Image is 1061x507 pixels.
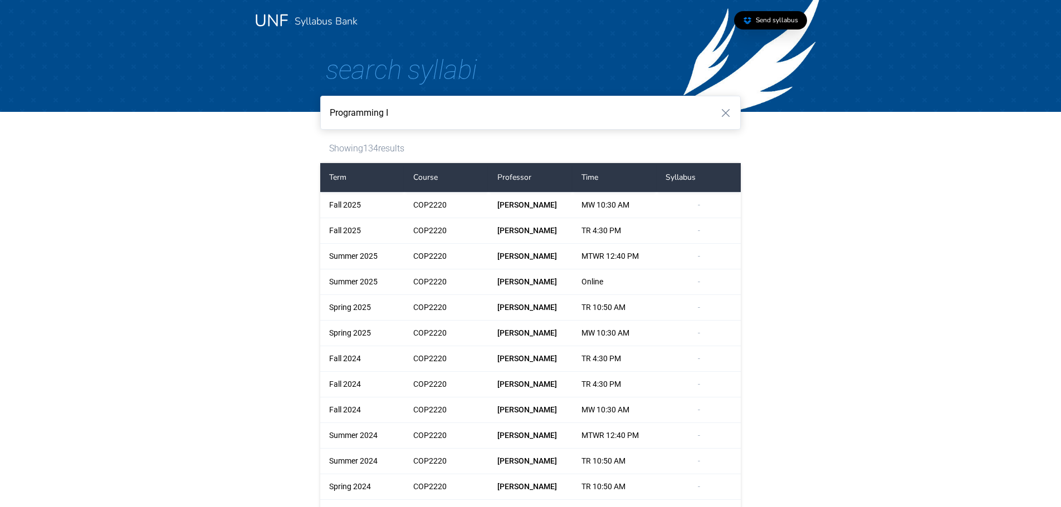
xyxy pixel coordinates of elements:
[404,244,488,269] div: COP2220
[320,295,404,320] div: Spring 2025
[320,269,404,294] div: Summer 2025
[404,163,488,192] div: Course
[698,252,700,260] span: -
[320,474,404,499] div: Spring 2024
[404,218,488,243] div: COP2220
[320,372,404,397] div: Fall 2024
[488,163,573,192] div: Professor
[698,303,700,312] span: -
[698,328,700,337] span: -
[488,397,573,422] div: [PERSON_NAME]
[488,449,573,474] div: [PERSON_NAME]
[320,244,404,269] div: Summer 2025
[255,9,288,32] a: UNF
[295,14,358,28] a: Syllabus Bank
[573,346,657,371] div: TR 4:30 PM
[698,431,700,440] span: -
[404,474,488,499] div: COP2220
[404,321,488,346] div: COP2220
[698,354,700,363] span: -
[698,482,700,491] span: -
[657,163,741,192] div: Syllabus
[404,346,488,371] div: COP2220
[756,16,798,24] span: Send syllabus
[404,449,488,474] div: COP2220
[320,449,404,474] div: Summer 2024
[404,193,488,218] div: COP2220
[698,200,700,209] span: -
[320,96,741,130] input: Search for a course
[573,449,657,474] div: TR 10:50 AM
[573,163,657,192] div: Time
[320,163,404,192] div: Term
[488,218,573,243] div: [PERSON_NAME]
[573,474,657,499] div: TR 10:50 AM
[698,226,700,235] span: -
[320,346,404,371] div: Fall 2024
[404,372,488,397] div: COP2220
[404,423,488,448] div: COP2220
[488,346,573,371] div: [PERSON_NAME]
[488,244,573,269] div: [PERSON_NAME]
[573,295,657,320] div: TR 10:50 AM
[734,11,807,29] a: Send syllabus
[698,277,700,286] span: -
[404,295,488,320] div: COP2220
[488,193,573,218] div: [PERSON_NAME]
[698,456,700,465] span: -
[573,372,657,397] div: TR 4:30 PM
[320,218,404,243] div: Fall 2025
[488,423,573,448] div: [PERSON_NAME]
[573,423,657,448] div: MTWR 12:40 PM
[326,54,477,86] span: Search Syllabi
[488,474,573,499] div: [PERSON_NAME]
[404,269,488,294] div: COP2220
[573,321,657,346] div: MW 10:30 AM
[488,269,573,294] div: [PERSON_NAME]
[573,193,657,218] div: MW 10:30 AM
[573,218,657,243] div: TR 4:30 PM
[573,244,657,269] div: MTWR 12:40 PM
[488,321,573,346] div: [PERSON_NAME]
[698,405,700,414] span: -
[488,372,573,397] div: [PERSON_NAME]
[488,295,573,320] div: [PERSON_NAME]
[320,423,404,448] div: Summer 2024
[320,193,404,218] div: Fall 2025
[573,269,657,294] div: Online
[329,143,404,154] span: Showing 134 results
[320,321,404,346] div: Spring 2025
[573,397,657,422] div: MW 10:30 AM
[320,397,404,422] div: Fall 2024
[404,397,488,422] div: COP2220
[698,380,700,388] span: -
